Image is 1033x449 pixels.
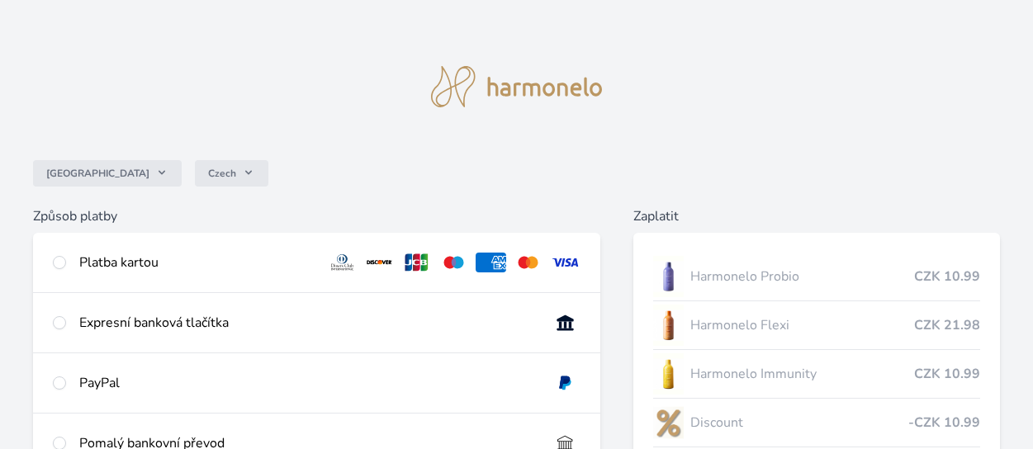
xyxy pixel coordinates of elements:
img: IMMUNITY_se_stinem_x-lo.jpg [653,353,685,395]
div: PayPal [79,373,537,393]
img: CLEAN_FLEXI_se_stinem_x-hi_(1)-lo.jpg [653,305,685,346]
img: CLEAN_PROBIO_se_stinem_x-lo.jpg [653,256,685,297]
img: amex.svg [476,253,506,272]
span: Harmonelo Flexi [690,315,914,335]
div: Platba kartou [79,253,314,272]
img: onlineBanking_CZ.svg [550,313,580,333]
button: [GEOGRAPHIC_DATA] [33,160,182,187]
span: Discount [690,413,908,432]
img: mc.svg [513,253,543,272]
img: diners.svg [327,253,358,272]
h6: Zaplatit [633,206,1000,226]
img: jcb.svg [401,253,432,272]
img: maestro.svg [438,253,469,272]
h6: Způsob platby [33,206,600,226]
img: visa.svg [550,253,580,272]
span: CZK 21.98 [914,315,980,335]
span: Czech [208,167,236,180]
div: Expresní banková tlačítka [79,313,537,333]
span: Harmonelo Probio [690,267,914,286]
span: CZK 10.99 [914,364,980,384]
img: discover.svg [364,253,395,272]
img: discount-lo.png [653,402,685,443]
span: [GEOGRAPHIC_DATA] [46,167,149,180]
span: CZK 10.99 [914,267,980,286]
img: paypal.svg [550,373,580,393]
img: logo.svg [431,66,603,107]
button: Czech [195,160,268,187]
span: Harmonelo Immunity [690,364,914,384]
span: -CZK 10.99 [908,413,980,432]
